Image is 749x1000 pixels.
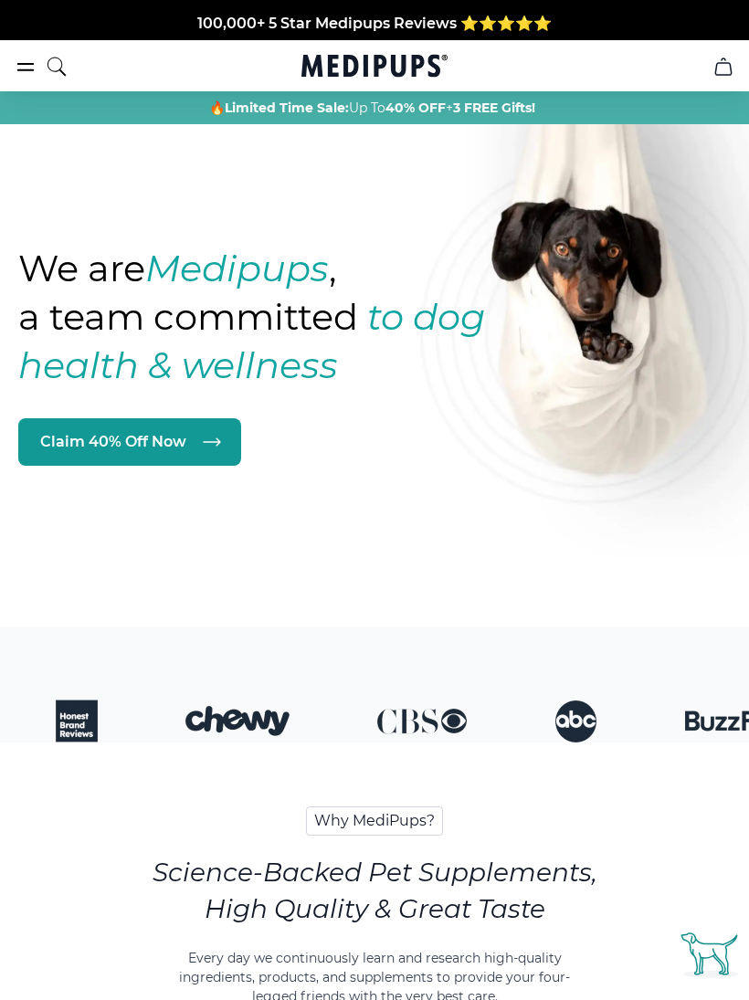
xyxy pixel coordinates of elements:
a: Medipups [301,52,448,83]
button: cart [702,45,745,89]
span: 100,000+ 5 Star Medipups Reviews ⭐️⭐️⭐️⭐️⭐️ [197,2,552,19]
h1: We are , a team committed [18,244,541,389]
span: Made In The [GEOGRAPHIC_DATA] from domestic & globally sourced ingredients [71,24,679,41]
h2: Science-Backed Pet Supplements, High Quality & Great Taste [153,854,597,927]
button: search [46,44,68,89]
a: Claim 40% Off Now [18,418,241,466]
button: burger-menu [15,56,37,78]
strong: Medipups [145,246,329,290]
span: 🔥 Up To + [209,99,535,117]
span: Why MediPups? [306,806,443,836]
